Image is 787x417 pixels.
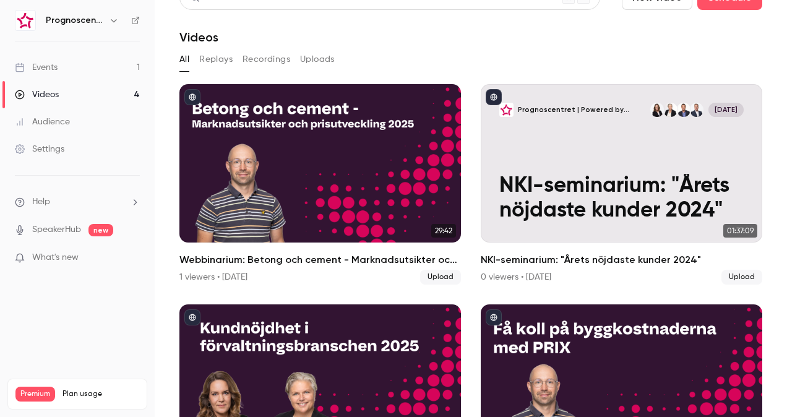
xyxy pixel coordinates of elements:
img: Prognoscentret | Powered by Hubexo [15,11,35,30]
iframe: Noticeable Trigger [125,252,140,264]
p: Prognoscentret | Powered by Hubexo [518,105,650,114]
img: Ellinor Lindström [663,103,677,116]
div: Events [15,61,58,74]
div: Settings [15,143,64,155]
a: NKI-seminarium: "Årets nöjdaste kunder 2024"Prognoscentret | Powered by HubexoMagnus OlssonJan vo... [481,84,762,285]
p: NKI-seminarium: "Årets nöjdaste kunder 2024" [499,174,744,224]
li: help-dropdown-opener [15,196,140,208]
span: Help [32,196,50,208]
span: [DATE] [708,103,743,116]
button: Recordings [243,49,290,69]
div: 1 viewers • [DATE] [179,271,247,283]
h2: NKI-seminarium: "Årets nöjdaste kunder 2024" [481,252,762,267]
span: 01:37:09 [723,224,757,238]
img: Jan von Essen [677,103,690,116]
img: Magnus Olsson [690,103,703,116]
li: Webbinarium: Betong och cement - Marknadsutsikter och prisutveckling 2025 [179,84,461,285]
h2: Webbinarium: Betong och cement - Marknadsutsikter och prisutveckling 2025 [179,252,461,267]
button: Replays [199,49,233,69]
span: Upload [721,270,762,285]
div: Audience [15,116,70,128]
button: published [184,89,200,105]
button: published [184,309,200,325]
a: 29:42Webbinarium: Betong och cement - Marknadsutsikter och prisutveckling 20251 viewers • [DATE]U... [179,84,461,285]
span: Premium [15,387,55,402]
button: Uploads [300,49,335,69]
button: published [486,309,502,325]
img: Erika Knutsson [650,103,664,116]
span: Upload [420,270,461,285]
button: All [179,49,189,69]
img: NKI-seminarium: "Årets nöjdaste kunder 2024" [499,103,513,116]
h6: Prognoscentret | Powered by Hubexo [46,14,104,27]
div: 0 viewers • [DATE] [481,271,551,283]
span: Plan usage [62,389,139,399]
a: SpeakerHub [32,223,81,236]
span: new [88,224,113,236]
span: 29:42 [431,224,456,238]
li: NKI-seminarium: "Årets nöjdaste kunder 2024" [481,84,762,285]
div: Videos [15,88,59,101]
h1: Videos [179,30,218,45]
button: published [486,89,502,105]
span: What's new [32,251,79,264]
